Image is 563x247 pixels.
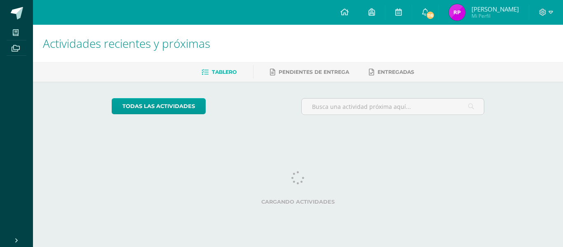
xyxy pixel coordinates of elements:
[112,98,206,114] a: todas las Actividades
[378,69,414,75] span: Entregadas
[270,66,349,79] a: Pendientes de entrega
[472,12,519,19] span: Mi Perfil
[472,5,519,13] span: [PERSON_NAME]
[279,69,349,75] span: Pendientes de entrega
[212,69,237,75] span: Tablero
[202,66,237,79] a: Tablero
[369,66,414,79] a: Entregadas
[302,99,484,115] input: Busca una actividad próxima aquí...
[425,11,434,20] span: 116
[43,35,210,51] span: Actividades recientes y próximas
[112,199,485,205] label: Cargando actividades
[449,4,465,21] img: 612d8540f47d75f38da33de7c34a2a03.png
